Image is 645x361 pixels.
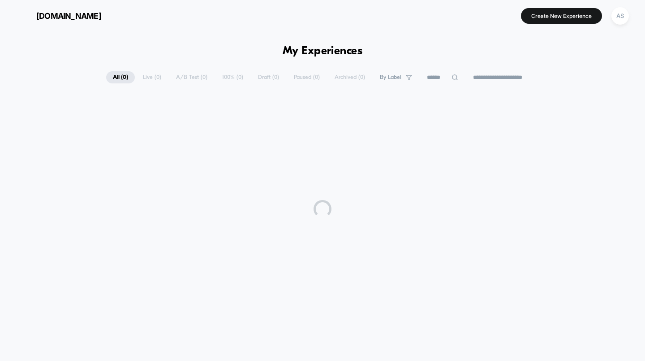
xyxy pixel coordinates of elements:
[611,7,629,25] div: AS
[36,11,101,21] span: [DOMAIN_NAME]
[380,74,401,81] span: By Label
[609,7,632,25] button: AS
[106,71,135,83] span: All ( 0 )
[283,45,363,58] h1: My Experiences
[13,9,104,23] button: [DOMAIN_NAME]
[521,8,602,24] button: Create New Experience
